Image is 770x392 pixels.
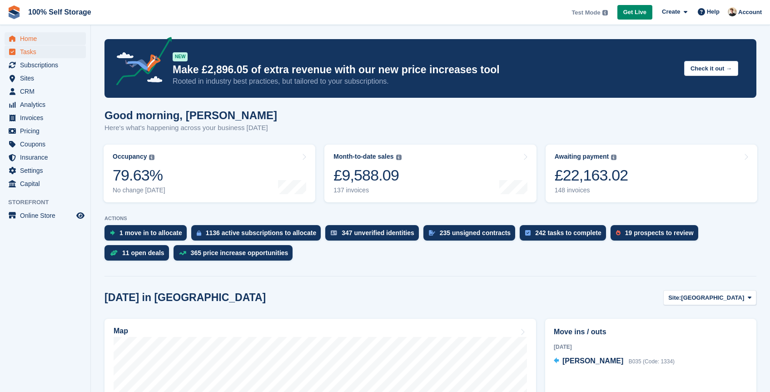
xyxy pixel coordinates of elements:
[525,230,531,236] img: task-75834270c22a3079a89374b754ae025e5fb1db73e45f91037f5363f120a921f8.svg
[325,225,423,245] a: 347 unverified identities
[662,7,680,16] span: Create
[20,111,75,124] span: Invoices
[110,230,115,236] img: move_ins_to_allocate_icon-fdf77a2bb77ea45bf5b3d319d69a93e2d87916cf1d5bf7949dd705db3b84f3ca.svg
[629,358,675,365] span: B035 (Code: 1334)
[623,8,646,17] span: Get Live
[5,45,86,58] a: menu
[7,5,21,19] img: stora-icon-8386f47178a22dfd0bd8f6a31ec36ba5ce8667c1dd55bd0f319d3a0aa187defe.svg
[75,210,86,221] a: Preview store
[20,72,75,85] span: Sites
[197,230,201,236] img: active_subscription_to_allocate_icon-d502201f5373d7db506a760aba3b589e785aa758c864c3986d89f69b8ff3...
[119,229,182,236] div: 1 move in to allocate
[562,357,623,365] span: [PERSON_NAME]
[5,209,86,222] a: menu
[5,72,86,85] a: menu
[554,327,748,337] h2: Move ins / outs
[110,250,118,256] img: deal-1b604bf984904fb50ccaf53a9ad4b4a5d6e5aea283cecdc64d6e3604feb123c2.svg
[104,109,277,121] h1: Good morning, [PERSON_NAME]
[684,61,738,76] button: Check it out →
[173,52,188,61] div: NEW
[114,327,128,335] h2: Map
[113,166,165,185] div: 79.63%
[20,125,75,137] span: Pricing
[173,63,677,76] p: Make £2,896.05 of extra revenue with our new price increases tool
[396,155,402,160] img: icon-info-grey-7440780725fd019a000dd9b08b2336e03edf1995a4989e88bcd33f0948082b44.svg
[179,251,186,255] img: price_increase_opportunities-93ffe204e8149a01c8c9dc8f82e8f89637d9d84a8eef4429ea346261dce0b2c0.svg
[20,177,75,190] span: Capital
[8,198,90,207] span: Storefront
[546,145,757,202] a: Awaiting payment £22,163.02 148 invoices
[728,7,737,16] img: Oliver
[5,32,86,45] a: menu
[5,85,86,98] a: menu
[5,177,86,190] a: menu
[331,230,337,236] img: verify_identity-adf6edd0f0f0b5bbfe63781bf79b02c33cf7c696d77639b501bdc392416b5a36.svg
[5,111,86,124] a: menu
[25,5,95,20] a: 100% Self Storage
[104,123,277,133] p: Here's what's happening across your business [DATE]
[109,37,172,89] img: price-adjustments-announcement-icon-8257ccfd72463d97f412b2fc003d46551f7dbcb40ab6d574587a9cd5c0d94...
[554,343,748,351] div: [DATE]
[5,138,86,151] a: menu
[20,151,75,164] span: Insurance
[104,291,266,304] h2: [DATE] in [GEOGRAPHIC_DATA]
[616,230,621,236] img: prospect-51fa495bee0391a8d652442698ab0144808aea92771e9ea1ae160a38d050c398.svg
[20,59,75,71] span: Subscriptions
[191,225,326,245] a: 1136 active subscriptions to allocate
[149,155,154,160] img: icon-info-grey-7440780725fd019a000dd9b08b2336e03edf1995a4989e88bcd33f0948082b44.svg
[20,32,75,45] span: Home
[5,59,86,71] a: menu
[122,249,164,256] div: 11 open deals
[20,209,75,222] span: Online Store
[20,138,75,151] span: Coupons
[191,249,288,256] div: 365 price increase opportunities
[554,356,675,367] a: [PERSON_NAME] B035 (Code: 1334)
[113,153,147,161] div: Occupancy
[555,186,628,194] div: 148 invoices
[602,10,608,15] img: icon-info-grey-7440780725fd019a000dd9b08b2336e03edf1995a4989e88bcd33f0948082b44.svg
[333,186,401,194] div: 137 invoices
[535,229,601,236] div: 242 tasks to complete
[20,164,75,177] span: Settings
[20,85,75,98] span: CRM
[104,145,315,202] a: Occupancy 79.63% No change [DATE]
[611,155,616,160] img: icon-info-grey-7440780725fd019a000dd9b08b2336e03edf1995a4989e88bcd33f0948082b44.svg
[423,225,520,245] a: 235 unsigned contracts
[668,293,681,302] span: Site:
[625,229,694,236] div: 19 prospects to review
[429,230,435,236] img: contract_signature_icon-13c848040528278c33f63329250d36e43548de30e8caae1d1a13099fd9432cc5.svg
[707,7,720,16] span: Help
[520,225,611,245] a: 242 tasks to complete
[104,216,756,221] p: ACTIONS
[333,166,401,185] div: £9,588.09
[174,245,298,265] a: 365 price increase opportunities
[440,229,511,236] div: 235 unsigned contracts
[555,153,609,161] div: Awaiting payment
[333,153,393,161] div: Month-to-date sales
[681,293,744,302] span: [GEOGRAPHIC_DATA]
[20,45,75,58] span: Tasks
[5,164,86,177] a: menu
[342,229,414,236] div: 347 unverified identities
[206,229,317,236] div: 1136 active subscriptions to allocate
[104,225,191,245] a: 1 move in to allocate
[617,5,652,20] a: Get Live
[611,225,703,245] a: 19 prospects to review
[663,290,756,305] button: Site: [GEOGRAPHIC_DATA]
[5,125,86,137] a: menu
[738,8,762,17] span: Account
[5,98,86,111] a: menu
[173,76,677,86] p: Rooted in industry best practices, but tailored to your subscriptions.
[5,151,86,164] a: menu
[20,98,75,111] span: Analytics
[324,145,536,202] a: Month-to-date sales £9,588.09 137 invoices
[571,8,600,17] span: Test Mode
[113,186,165,194] div: No change [DATE]
[104,245,174,265] a: 11 open deals
[555,166,628,185] div: £22,163.02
